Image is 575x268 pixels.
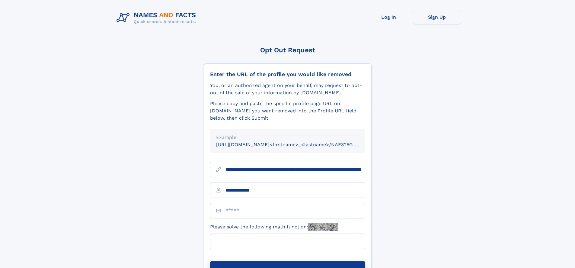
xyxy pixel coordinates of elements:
a: Sign Up [413,10,461,24]
img: Logo Names and Facts [114,10,201,26]
div: Enter the URL of the profile you would like removed [210,71,365,78]
div: You, or an authorized agent on your behalf, may request to opt-out of the sale of your informatio... [210,82,365,96]
div: Example: [216,134,359,141]
small: [URL][DOMAIN_NAME]<firstname>_<lastname>/NAF325G-xxxxxxxx [216,142,377,147]
div: Opt Out Request [204,46,372,54]
label: Please solve the following math function: [210,223,338,231]
div: Please copy and paste the specific profile page URL on [DOMAIN_NAME] you want removed into the Pr... [210,100,365,122]
a: Log In [365,10,413,24]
